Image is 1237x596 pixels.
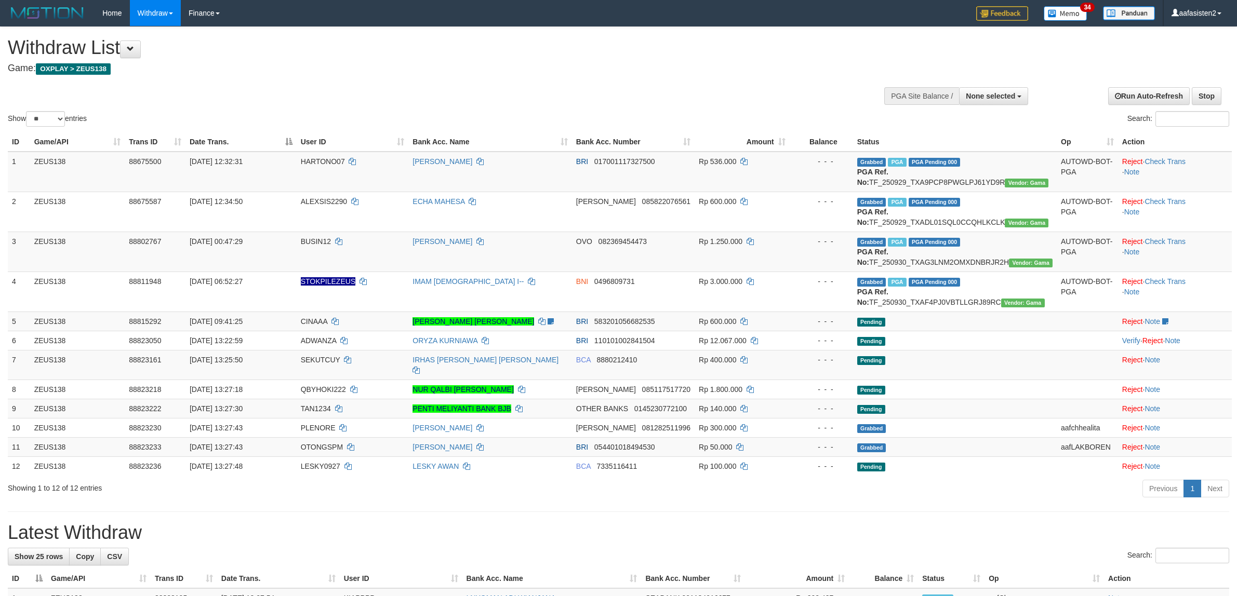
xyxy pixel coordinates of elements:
[1122,277,1143,286] a: Reject
[76,552,94,561] span: Copy
[909,198,961,207] span: PGA Pending
[8,132,30,152] th: ID
[1057,152,1118,192] td: AUTOWD-BOT-PGA
[8,331,30,350] td: 6
[857,318,885,327] span: Pending
[129,336,161,345] span: 88823050
[857,208,888,226] b: PGA Ref. No:
[30,152,125,192] td: ZEUS138
[794,196,849,207] div: - - -
[576,237,592,246] span: OVO
[594,157,655,166] span: Copy 017001117327500 to clipboard
[576,385,636,394] span: [PERSON_NAME]
[8,37,814,58] h1: Withdraw List
[8,152,30,192] td: 1
[413,317,534,326] a: [PERSON_NAME] [PERSON_NAME]
[413,277,524,286] a: IMAM [DEMOGRAPHIC_DATA] I--
[1145,317,1160,326] a: Note
[1122,157,1143,166] a: Reject
[884,87,959,105] div: PGA Site Balance /
[1145,356,1160,364] a: Note
[1145,385,1160,394] a: Note
[129,424,161,432] span: 88823230
[1145,462,1160,470] a: Note
[30,132,125,152] th: Game/API: activate to sort column ascending
[1122,404,1143,413] a: Reject
[745,569,849,588] th: Amount: activate to sort column ascending
[413,385,514,394] a: NUR QALBI [PERSON_NAME]
[576,157,588,166] span: BRI
[853,232,1057,272] td: TF_250930_TXAG3LNM2OMXDNBRJR2H
[572,132,695,152] th: Bank Acc. Number: activate to sort column ascending
[1057,272,1118,311] td: AUTOWD-BOT-PGA
[1155,548,1229,563] input: Search:
[30,456,125,476] td: ZEUS138
[190,157,243,166] span: [DATE] 12:32:31
[301,277,356,286] span: Nama rekening ada tanda titik/strip, harap diedit
[1103,6,1155,20] img: panduan.png
[30,399,125,418] td: ZEUS138
[888,198,906,207] span: Marked by aafpengsreynich
[857,158,886,167] span: Grabbed
[190,237,243,246] span: [DATE] 00:47:29
[1127,111,1229,127] label: Search:
[576,404,628,413] span: OTHER BANKS
[1057,232,1118,272] td: AUTOWD-BOT-PGA
[1118,399,1232,418] td: ·
[1122,317,1143,326] a: Reject
[190,197,243,206] span: [DATE] 12:34:50
[1142,336,1163,345] a: Reject
[857,463,885,471] span: Pending
[888,158,906,167] span: Marked by aaftrukkakada
[340,569,462,588] th: User ID: activate to sort column ascending
[8,548,70,565] a: Show 25 rows
[576,356,591,364] span: BCA
[976,6,1028,21] img: Feedback.jpg
[857,405,885,414] span: Pending
[594,443,655,451] span: Copy 054401018494530 to clipboard
[1122,336,1140,345] a: Verify
[190,443,243,451] span: [DATE] 13:27:43
[888,238,906,247] span: Marked by aafsreyleap
[1118,152,1232,192] td: · ·
[1118,192,1232,232] td: · ·
[794,335,849,346] div: - - -
[413,462,459,470] a: LESKY AWAN
[1183,480,1201,497] a: 1
[853,152,1057,192] td: TF_250929_TXA9PCP8PWGLPJ61YD9R
[185,132,297,152] th: Date Trans.: activate to sort column descending
[794,403,849,414] div: - - -
[8,192,30,232] td: 2
[857,168,888,186] b: PGA Ref. No:
[190,317,243,326] span: [DATE] 09:41:25
[1145,157,1186,166] a: Check Trans
[966,92,1015,100] span: None selected
[1145,424,1160,432] a: Note
[413,157,472,166] a: [PERSON_NAME]
[699,385,742,394] span: Rp 1.800.000
[129,404,161,413] span: 88823222
[857,238,886,247] span: Grabbed
[129,356,161,364] span: 88823161
[1165,336,1180,345] a: Note
[576,317,588,326] span: BRI
[576,424,636,432] span: [PERSON_NAME]
[959,87,1028,105] button: None selected
[576,336,588,345] span: BRI
[413,356,558,364] a: IRHAS [PERSON_NAME] [PERSON_NAME]
[909,278,961,287] span: PGA Pending
[190,424,243,432] span: [DATE] 13:27:43
[1118,311,1232,331] td: ·
[794,276,849,287] div: - - -
[462,569,642,588] th: Bank Acc. Name: activate to sort column ascending
[849,569,918,588] th: Balance: activate to sort column ascending
[857,443,886,452] span: Grabbed
[1057,418,1118,437] td: aafchhealita
[699,197,736,206] span: Rp 600.000
[1118,272,1232,311] td: · ·
[642,424,690,432] span: Copy 081282511996 to clipboard
[576,462,591,470] span: BCA
[1122,197,1143,206] a: Reject
[129,237,161,246] span: 88802767
[853,192,1057,232] td: TF_250929_TXADL01SQL0CCQHLKCLK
